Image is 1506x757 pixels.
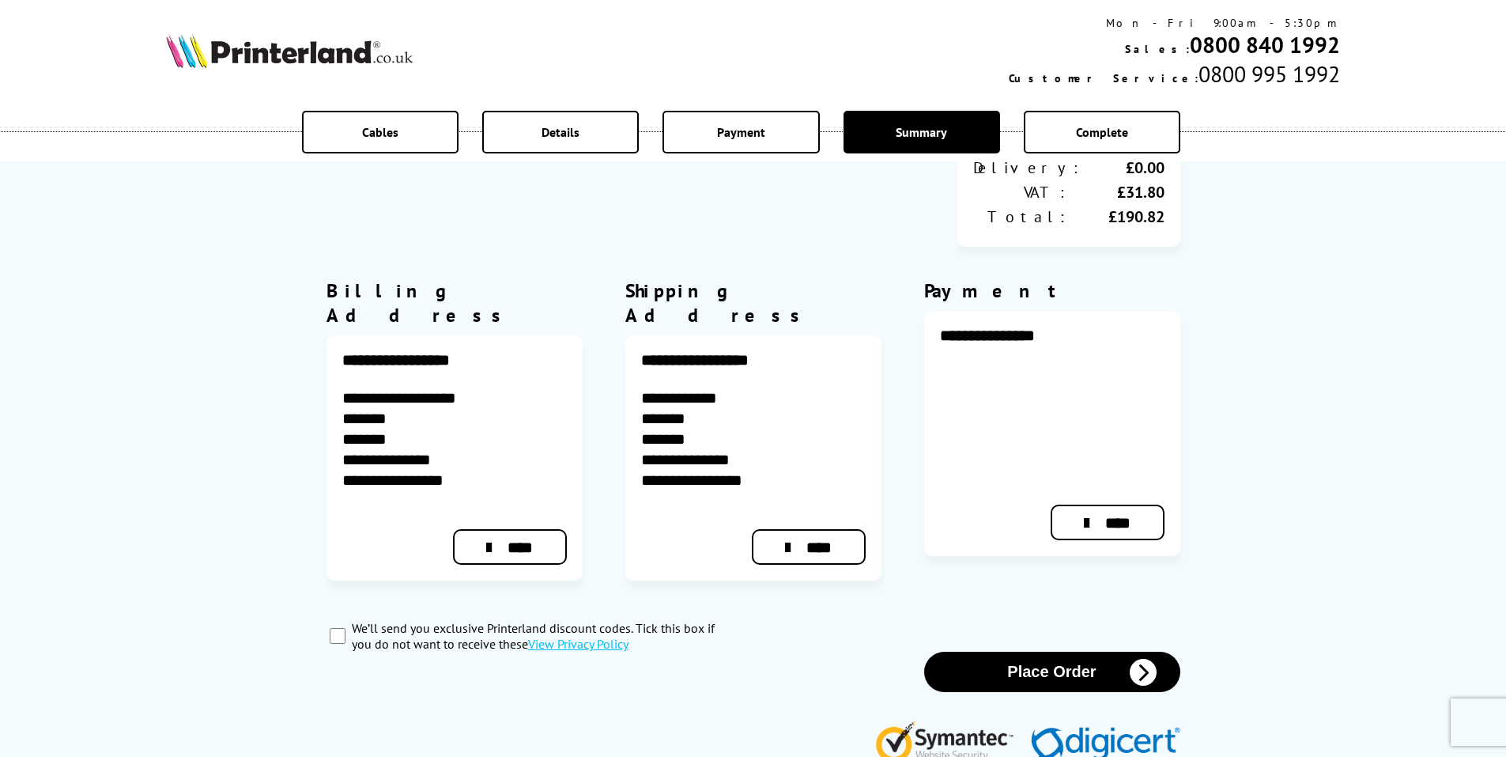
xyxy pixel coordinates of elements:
[362,124,398,140] span: Cables
[924,652,1180,692] button: Place Order
[1198,59,1340,89] span: 0800 995 1992
[896,124,947,140] span: Summary
[1190,30,1340,59] a: 0800 840 1992
[1009,71,1198,85] span: Customer Service:
[1082,157,1164,178] div: £0.00
[973,206,1069,227] div: Total:
[973,182,1069,202] div: VAT:
[528,636,628,652] a: modal_privacy
[166,33,413,68] img: Printerland Logo
[1069,206,1164,227] div: £190.82
[717,124,765,140] span: Payment
[326,278,583,327] div: Billing Address
[542,124,579,140] span: Details
[1069,182,1164,202] div: £31.80
[1076,124,1128,140] span: Complete
[1009,16,1340,30] div: Mon - Fri 9:00am - 5:30pm
[352,620,736,652] label: We’ll send you exclusive Printerland discount codes. Tick this box if you do not want to receive ...
[625,278,881,327] div: Shipping Address
[924,278,1180,303] div: Payment
[1125,42,1190,56] span: Sales:
[973,157,1082,178] div: Delivery:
